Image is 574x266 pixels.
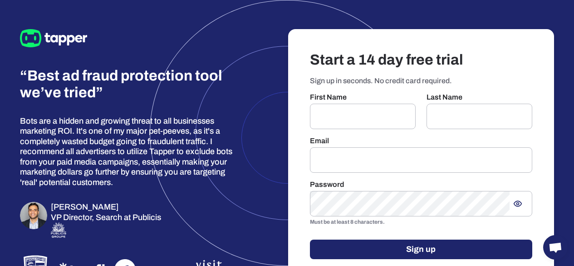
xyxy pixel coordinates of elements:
p: Email [310,136,533,146]
p: VP Director, Search at Publicis [51,212,161,223]
img: Omar Zahriyeh [20,202,47,229]
button: Sign up [310,240,533,259]
p: Sign up in seconds. No credit card required. [310,76,533,85]
p: Password [310,180,533,189]
button: Show password [510,196,526,212]
p: Bots are a hidden and growing threat to all businesses marketing ROI. It's one of my major pet-pe... [20,116,243,188]
h6: [PERSON_NAME] [51,202,161,212]
h3: “Best ad fraud protection tool we’ve tried” [20,68,227,101]
h3: Start a 14 day free trial [310,51,533,69]
p: Must be at least 8 characters. [310,218,533,227]
img: Publicis [51,222,66,237]
p: Last Name [427,93,532,102]
a: Open chat [543,235,568,260]
p: First Name [310,93,416,102]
